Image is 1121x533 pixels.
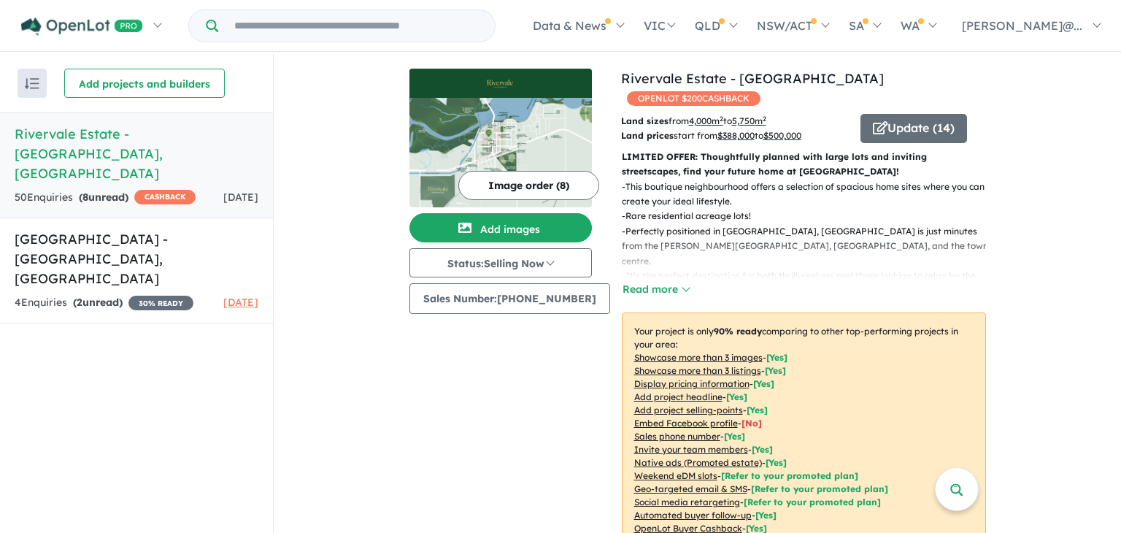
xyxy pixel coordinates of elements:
span: [ Yes ] [766,352,787,363]
u: Geo-targeted email & SMS [634,483,747,494]
span: [DATE] [223,191,258,204]
u: Weekend eDM slots [634,470,717,481]
span: [ No ] [741,418,762,429]
div: 4 Enquir ies [15,294,193,312]
h5: [GEOGRAPHIC_DATA] - [GEOGRAPHIC_DATA] , [GEOGRAPHIC_DATA] [15,229,258,288]
img: Openlot PRO Logo White [21,18,143,36]
a: Rivervale Estate - [GEOGRAPHIC_DATA] [621,70,884,87]
span: [ Yes ] [747,404,768,415]
span: [ Yes ] [724,431,745,442]
button: Status:Selling Now [409,248,592,277]
b: 90 % ready [714,326,762,337]
span: [Yes] [755,510,777,521]
u: Sales phone number [634,431,720,442]
sup: 2 [720,115,723,123]
sup: 2 [763,115,766,123]
button: Add images [409,213,592,242]
strong: ( unread) [73,296,123,309]
div: 50 Enquir ies [15,189,196,207]
span: to [723,115,766,126]
input: Try estate name, suburb, builder or developer [221,10,492,42]
span: [ Yes ] [752,444,773,455]
span: 30 % READY [128,296,193,310]
u: $ 388,000 [717,130,755,141]
button: Add projects and builders [64,69,225,98]
button: Sales Number:[PHONE_NUMBER] [409,283,610,314]
u: Showcase more than 3 listings [634,365,761,376]
span: 2 [77,296,82,309]
span: [Refer to your promoted plan] [744,496,881,507]
span: [ Yes ] [726,391,747,402]
u: Social media retargeting [634,496,740,507]
h5: Rivervale Estate - [GEOGRAPHIC_DATA] , [GEOGRAPHIC_DATA] [15,124,258,183]
u: 4,000 m [689,115,723,126]
span: [PERSON_NAME]@... [962,18,1082,33]
u: Invite your team members [634,444,748,455]
p: - Perfectly positioned in [GEOGRAPHIC_DATA], [GEOGRAPHIC_DATA] is just minutes from the [PERSON_N... [622,224,998,269]
u: Display pricing information [634,378,750,389]
u: $ 500,000 [763,130,801,141]
span: [Refer to your promoted plan] [751,483,888,494]
button: Image order (8) [458,171,599,200]
b: Land sizes [621,115,669,126]
span: [Yes] [766,457,787,468]
span: [ Yes ] [753,378,774,389]
p: start from [621,129,850,143]
u: Add project selling-points [634,404,743,415]
span: 8 [82,191,88,204]
p: - This boutique neighbourhood offers a selection of spacious home sites where you can create your... [622,180,998,210]
p: - Rare residential acreage lots! [622,209,998,223]
span: to [755,130,801,141]
button: Update (14) [860,114,967,143]
img: Rivervale Estate - Yarrawonga [409,98,592,207]
span: [ Yes ] [765,365,786,376]
u: Embed Facebook profile [634,418,738,429]
p: - It’s the perfect destination for both thrill-seekers and those looking to relax by the water, w... [622,269,998,299]
img: sort.svg [25,78,39,89]
p: from [621,114,850,129]
strong: ( unread) [79,191,128,204]
b: Land prices [621,130,674,141]
span: [Refer to your promoted plan] [721,470,858,481]
u: Automated buyer follow-up [634,510,752,521]
button: Read more [622,281,690,298]
span: CASHBACK [134,190,196,204]
img: Rivervale Estate - Yarrawonga Logo [415,74,586,92]
u: Add project headline [634,391,723,402]
u: Showcase more than 3 images [634,352,763,363]
u: Native ads (Promoted estate) [634,457,762,468]
a: Rivervale Estate - Yarrawonga LogoRivervale Estate - Yarrawonga [409,69,592,207]
span: [DATE] [223,296,258,309]
u: 5,750 m [732,115,766,126]
p: LIMITED OFFER: Thoughtfully planned with large lots and inviting streetscapes, find your future h... [622,150,986,180]
span: OPENLOT $ 200 CASHBACK [627,91,760,106]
